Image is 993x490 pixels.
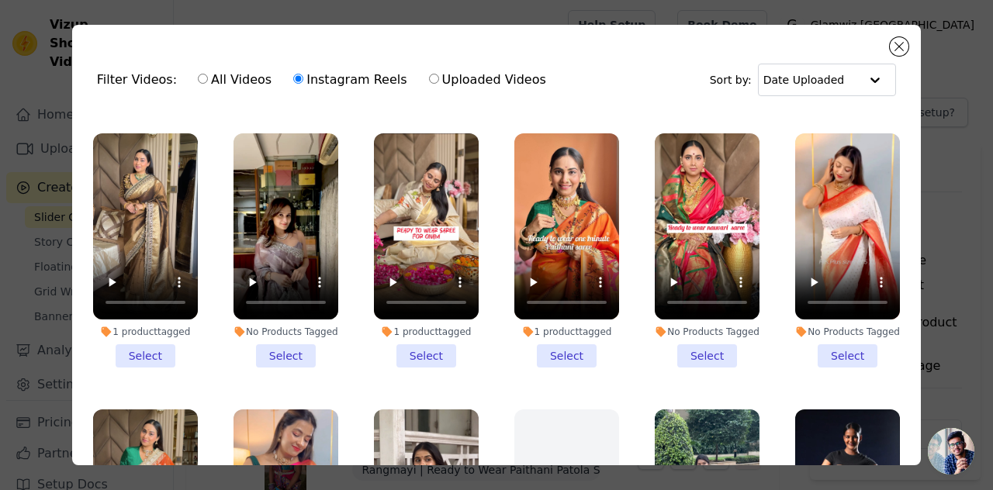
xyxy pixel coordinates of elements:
[928,428,974,474] a: Open chat
[514,326,619,338] div: 1 product tagged
[93,326,198,338] div: 1 product tagged
[234,326,338,338] div: No Products Tagged
[795,326,900,338] div: No Products Tagged
[890,37,908,56] button: Close modal
[655,326,759,338] div: No Products Tagged
[428,70,547,90] label: Uploaded Videos
[710,64,897,96] div: Sort by:
[97,62,555,98] div: Filter Videos:
[197,70,272,90] label: All Videos
[374,326,479,338] div: 1 product tagged
[292,70,407,90] label: Instagram Reels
